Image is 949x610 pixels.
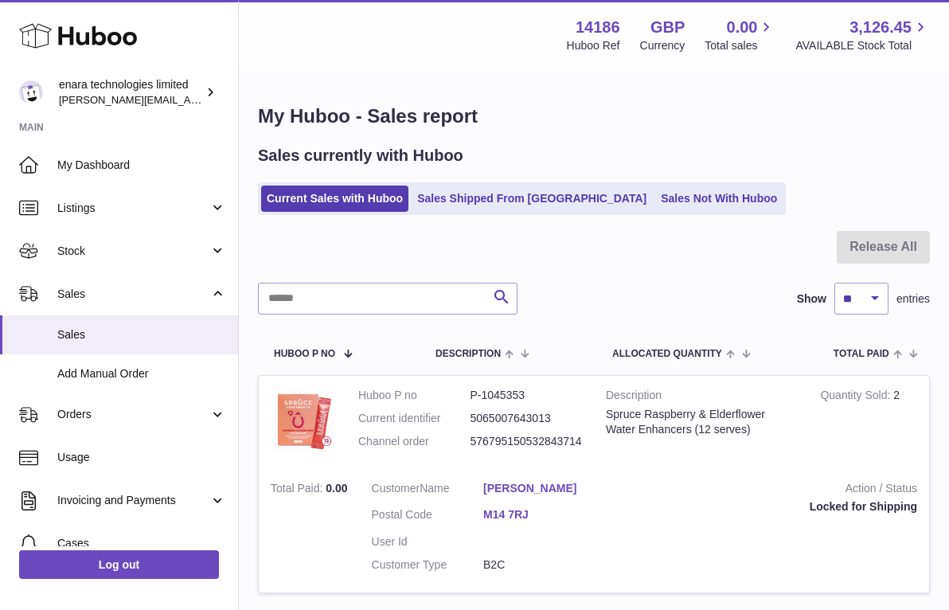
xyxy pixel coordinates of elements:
[372,557,484,573] dt: Customer Type
[57,244,209,259] span: Stock
[606,388,796,407] strong: Description
[576,17,620,38] strong: 14186
[59,77,202,108] div: enara technologies limited
[471,411,583,426] dd: 5065007643013
[650,17,685,38] strong: GBP
[358,434,471,449] dt: Channel order
[372,481,484,500] dt: Name
[59,93,319,106] span: [PERSON_NAME][EMAIL_ADDRESS][DOMAIN_NAME]
[19,80,43,104] img: Dee@enara.co
[483,507,596,522] a: M14 7RJ
[606,407,796,437] div: Spruce Raspberry & Elderflower Water Enhancers (12 serves)
[274,349,335,359] span: Huboo P no
[483,481,596,496] a: [PERSON_NAME]
[372,507,484,526] dt: Postal Code
[358,411,471,426] dt: Current identifier
[57,407,209,422] span: Orders
[655,186,783,212] a: Sales Not With Huboo
[57,536,226,551] span: Cases
[258,104,930,129] h1: My Huboo - Sales report
[795,17,930,53] a: 3,126.45 AVAILABLE Stock Total
[358,388,471,403] dt: Huboo P no
[483,557,596,573] dd: B2C
[820,389,893,405] strong: Quantity Sold
[705,38,775,53] span: Total sales
[808,376,929,469] td: 2
[471,388,583,403] dd: P-1045353
[612,349,722,359] span: ALLOCATED Quantity
[261,186,408,212] a: Current Sales with Huboo
[19,550,219,579] a: Log out
[640,38,685,53] div: Currency
[619,481,917,500] strong: Action / Status
[471,434,583,449] dd: 576795150532843714
[795,38,930,53] span: AVAILABLE Stock Total
[57,493,209,508] span: Invoicing and Payments
[834,349,889,359] span: Total paid
[619,499,917,514] div: Locked for Shipping
[57,287,209,302] span: Sales
[57,450,226,465] span: Usage
[797,291,826,307] label: Show
[271,388,334,452] img: 1747668806.jpeg
[567,38,620,53] div: Huboo Ref
[326,482,347,495] span: 0.00
[57,158,226,173] span: My Dashboard
[412,186,652,212] a: Sales Shipped From [GEOGRAPHIC_DATA]
[727,17,758,38] span: 0.00
[258,145,463,166] h2: Sales currently with Huboo
[57,201,209,216] span: Listings
[372,482,420,495] span: Customer
[435,349,501,359] span: Description
[705,17,775,53] a: 0.00 Total sales
[896,291,930,307] span: entries
[849,17,912,38] span: 3,126.45
[372,534,484,549] dt: User Id
[57,366,226,381] span: Add Manual Order
[57,327,226,342] span: Sales
[271,482,326,499] strong: Total Paid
